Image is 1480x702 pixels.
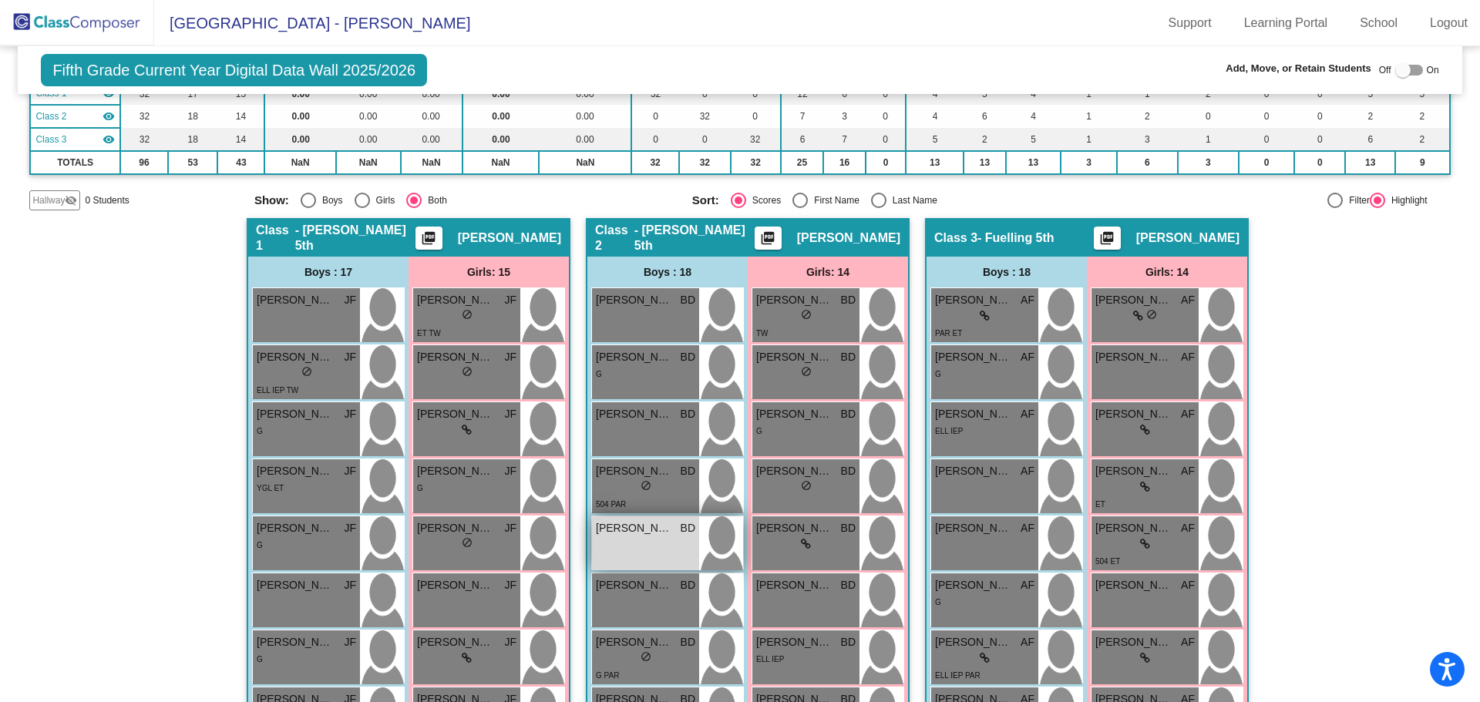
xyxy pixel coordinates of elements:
[1181,634,1195,650] span: AF
[1095,577,1172,593] span: [PERSON_NAME]
[935,292,1012,308] span: [PERSON_NAME]
[681,406,695,422] span: BD
[679,151,731,174] td: 32
[257,406,334,422] span: [PERSON_NAME]
[1087,257,1247,287] div: Girls: 14
[596,520,673,536] span: [PERSON_NAME]
[1146,309,1157,320] span: do_not_disturb_alt
[462,537,473,548] span: do_not_disturb_alt
[748,257,908,287] div: Girls: 14
[823,105,865,128] td: 3
[417,329,441,338] span: ET TW
[1006,105,1061,128] td: 4
[417,484,423,492] span: G
[1021,292,1034,308] span: AF
[344,634,356,650] span: JF
[596,671,619,680] span: G PAR
[462,309,473,320] span: do_not_disturb_alt
[755,227,782,250] button: Print Students Details
[841,520,856,536] span: BD
[808,193,859,207] div: First Name
[344,577,356,593] span: JF
[1418,11,1480,35] a: Logout
[631,128,678,151] td: 0
[823,151,865,174] td: 16
[801,309,812,320] span: do_not_disturb_alt
[103,110,115,123] mat-icon: visibility
[866,151,906,174] td: 0
[1345,151,1395,174] td: 13
[781,128,824,151] td: 6
[964,151,1006,174] td: 13
[935,370,941,378] span: G
[1095,520,1172,536] span: [PERSON_NAME]
[1385,193,1428,207] div: Highlight
[935,520,1012,536] span: [PERSON_NAME]
[756,292,833,308] span: [PERSON_NAME]
[756,349,833,365] span: [PERSON_NAME]
[801,480,812,491] span: do_not_disturb_alt
[1117,105,1178,128] td: 2
[417,634,494,650] span: [PERSON_NAME]
[504,349,516,365] span: JF
[935,634,1012,650] span: [PERSON_NAME]
[1395,105,1449,128] td: 2
[1117,128,1178,151] td: 3
[30,105,119,128] td: Barbara Drange - Drange 5th
[32,193,65,207] span: Hallway
[1239,151,1295,174] td: 0
[1095,463,1172,479] span: [PERSON_NAME]
[681,292,695,308] span: BD
[1178,128,1239,151] td: 1
[596,463,673,479] span: [PERSON_NAME]
[866,128,906,151] td: 0
[35,109,66,123] span: Class 2
[1095,634,1172,650] span: [PERSON_NAME]
[797,230,900,246] span: [PERSON_NAME]
[1226,61,1371,76] span: Add, Move, or Retain Students
[316,193,343,207] div: Boys
[41,54,427,86] span: Fifth Grade Current Year Digital Data Wall 2025/2026
[504,292,516,308] span: JF
[1181,520,1195,536] span: AF
[1395,128,1449,151] td: 2
[344,406,356,422] span: JF
[1427,63,1439,77] span: On
[596,349,673,365] span: [PERSON_NAME][GEOGRAPHIC_DATA]
[1294,105,1345,128] td: 0
[504,406,516,422] span: JF
[422,193,447,207] div: Both
[886,193,937,207] div: Last Name
[1156,11,1224,35] a: Support
[964,128,1006,151] td: 2
[1178,105,1239,128] td: 0
[906,128,964,151] td: 5
[679,105,731,128] td: 32
[1395,151,1449,174] td: 9
[336,105,401,128] td: 0.00
[935,329,962,338] span: PAR ET
[681,349,695,365] span: BD
[679,128,731,151] td: 0
[692,193,1118,208] mat-radio-group: Select an option
[415,227,442,250] button: Print Students Details
[631,151,678,174] td: 32
[1181,577,1195,593] span: AF
[1181,349,1195,365] span: AF
[692,193,719,207] span: Sort:
[336,128,401,151] td: 0.00
[756,520,833,536] span: [PERSON_NAME]
[462,105,540,128] td: 0.00
[1095,500,1105,509] span: ET
[935,598,941,606] span: G
[301,366,312,377] span: do_not_disturb_alt
[781,105,824,128] td: 7
[120,105,168,128] td: 32
[1181,406,1195,422] span: AF
[417,349,494,365] span: [PERSON_NAME]
[217,128,264,151] td: 14
[257,655,263,663] span: G
[731,151,781,174] td: 32
[264,105,336,128] td: 0.00
[587,257,748,287] div: Boys : 18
